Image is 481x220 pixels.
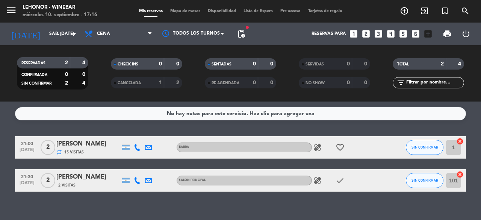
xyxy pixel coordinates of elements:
[253,80,256,85] strong: 0
[56,172,120,182] div: [PERSON_NAME]
[65,80,68,86] strong: 2
[270,61,275,67] strong: 0
[411,29,420,39] i: looks_6
[65,60,68,65] strong: 2
[400,6,409,15] i: add_circle_outline
[212,81,239,85] span: RE AGENDADA
[443,29,452,38] span: print
[6,5,17,18] button: menu
[406,140,443,155] button: SIN CONFIRMAR
[179,179,206,182] span: SALÓN PRINCIPAL
[306,81,325,85] span: NO SHOW
[313,176,322,185] i: healing
[82,80,87,86] strong: 4
[336,176,345,185] i: check
[397,62,409,66] span: TOTAL
[386,29,396,39] i: looks_4
[179,146,189,149] span: BARRA
[18,147,36,156] span: [DATE]
[65,72,68,77] strong: 0
[440,6,449,15] i: turned_in_not
[56,139,120,149] div: [PERSON_NAME]
[18,181,36,189] span: [DATE]
[253,61,256,67] strong: 0
[364,61,369,67] strong: 0
[64,149,84,155] span: 15 Visitas
[304,9,346,13] span: Tarjetas de regalo
[41,173,55,188] span: 2
[396,78,405,87] i: filter_list
[461,6,470,15] i: search
[21,61,45,65] span: RESERVADAS
[405,79,464,87] input: Filtrar por nombre...
[166,9,204,13] span: Mapa de mesas
[21,73,47,77] span: CONFIRMADA
[118,62,138,66] span: CHECK INS
[423,29,433,39] i: add_box
[159,80,162,85] strong: 1
[349,29,358,39] i: looks_one
[82,72,87,77] strong: 0
[240,9,277,13] span: Lista de Espera
[176,61,181,67] strong: 0
[461,29,470,38] i: power_settings_new
[361,29,371,39] i: looks_two
[312,31,346,36] span: Reservas para
[56,149,62,155] i: repeat
[245,25,250,30] span: fiber_manual_record
[167,109,315,118] div: No hay notas para este servicio. Haz clic para agregar una
[23,4,97,11] div: Lehonor - Winebar
[6,5,17,16] i: menu
[456,138,464,145] i: cancel
[18,172,36,181] span: 21:30
[457,23,475,45] div: LOG OUT
[6,26,45,42] i: [DATE]
[237,29,246,38] span: pending_actions
[398,29,408,39] i: looks_5
[277,9,304,13] span: Pre-acceso
[458,61,463,67] strong: 4
[306,62,324,66] span: SERVIDAS
[176,80,181,85] strong: 2
[82,60,87,65] strong: 4
[441,61,444,67] strong: 2
[406,173,443,188] button: SIN CONFIRMAR
[204,9,240,13] span: Disponibilidad
[411,145,438,149] span: SIN CONFIRMAR
[270,80,275,85] strong: 0
[420,6,429,15] i: exit_to_app
[41,140,55,155] span: 2
[97,31,110,36] span: Cena
[58,182,76,188] span: 2 Visitas
[347,61,350,67] strong: 0
[159,61,162,67] strong: 0
[313,143,322,152] i: healing
[212,62,231,66] span: SENTADAS
[347,80,350,85] strong: 0
[118,81,141,85] span: CANCELADA
[456,171,464,178] i: cancel
[23,11,97,19] div: miércoles 10. septiembre - 17:16
[21,82,51,85] span: SIN CONFIRMAR
[411,178,438,182] span: SIN CONFIRMAR
[18,139,36,147] span: 21:00
[364,80,369,85] strong: 0
[70,29,79,38] i: arrow_drop_down
[374,29,383,39] i: looks_3
[336,143,345,152] i: favorite_border
[135,9,166,13] span: Mis reservas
